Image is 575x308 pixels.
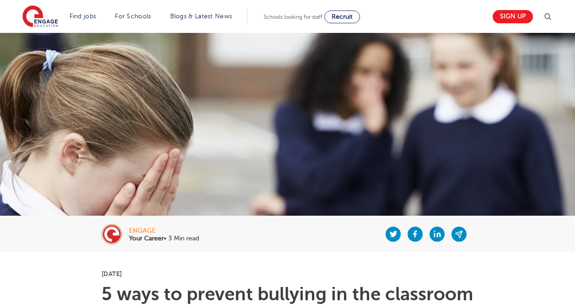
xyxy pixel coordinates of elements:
p: [DATE] [102,271,473,277]
img: Engage Education [22,5,58,28]
span: Schools looking for staff [263,14,322,20]
p: • 3 Min read [129,235,199,242]
h1: 5 ways to prevent bullying in the classroom [102,285,473,303]
a: Blogs & Latest News [170,13,232,20]
b: Your Career [129,235,164,242]
a: Find jobs [70,13,97,20]
a: For Schools [115,13,151,20]
a: Sign up [493,10,533,23]
a: Recruit [324,11,360,23]
div: engage [129,228,199,234]
span: Recruit [332,13,353,20]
